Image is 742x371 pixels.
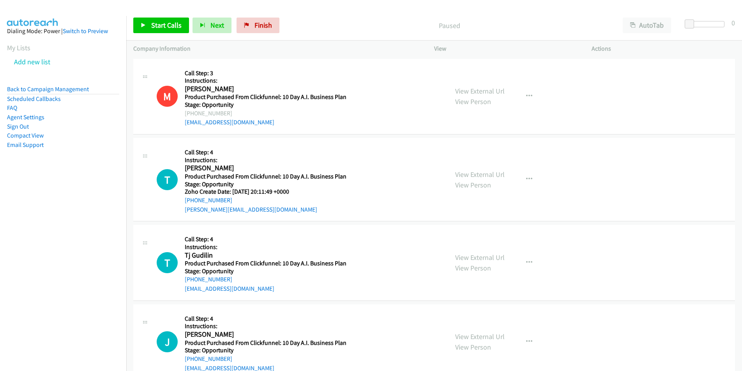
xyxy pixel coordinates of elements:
span: Next [210,21,224,30]
a: Back to Campaign Management [7,85,89,93]
a: [PHONE_NUMBER] [185,196,232,204]
h5: Instructions: [185,322,346,330]
div: Delay between calls (in seconds) [689,21,724,27]
a: [PERSON_NAME][EMAIL_ADDRESS][DOMAIN_NAME] [185,206,317,213]
a: [PHONE_NUMBER] [185,355,232,362]
a: View External Url [455,253,505,262]
a: My Lists [7,43,30,52]
a: View Person [455,263,491,272]
span: Start Calls [151,21,182,30]
h5: Call Step: 4 [185,315,346,323]
a: [EMAIL_ADDRESS][DOMAIN_NAME] [185,118,274,126]
h1: T [157,252,178,273]
p: Company Information [133,44,420,53]
a: FAQ [7,104,17,111]
a: Agent Settings [7,113,44,121]
h5: Instructions: [185,243,346,251]
a: Start Calls [133,18,189,33]
a: Add new list [14,57,50,66]
h5: Stage: Opportunity [185,346,346,354]
a: View External Url [455,87,505,95]
div: The call is yet to be attempted [157,252,178,273]
h2: [PERSON_NAME] [185,164,344,173]
h1: M [157,86,178,107]
a: [EMAIL_ADDRESS][DOMAIN_NAME] [185,285,274,292]
h5: Product Purchased From Clickfunnel: 10 Day A.I. Business Plan [185,93,346,101]
h5: Instructions: [185,156,346,164]
h5: Stage: Opportunity [185,101,346,109]
div: The call is yet to be attempted [157,169,178,190]
p: Paused [290,20,609,31]
a: Sign Out [7,123,29,130]
a: Email Support [7,141,44,148]
a: Finish [237,18,279,33]
h5: Product Purchased From Clickfunnel: 10 Day A.I. Business Plan [185,260,346,267]
h5: Call Step: 4 [185,235,346,243]
h5: Instructions: [185,77,346,85]
h5: Call Step: 4 [185,148,346,156]
div: The call is yet to be attempted [157,331,178,352]
a: [PHONE_NUMBER] [185,276,232,283]
a: View Person [455,180,491,189]
div: This number is on the do not call list [157,86,178,107]
h5: Product Purchased From Clickfunnel: 10 Day A.I. Business Plan [185,173,346,180]
p: View [434,44,578,53]
h5: Zoho Create Date: [DATE] 20:11:49 +0000 [185,188,346,196]
h2: Tj Gudilin [185,251,344,260]
span: Finish [254,21,272,30]
h5: Product Purchased From Clickfunnel: 10 Day A.I. Business Plan [185,339,346,347]
h5: Call Step: 3 [185,69,346,77]
p: Actions [592,44,735,53]
h1: J [157,331,178,352]
button: AutoTab [623,18,671,33]
h2: [PERSON_NAME] [185,330,344,339]
a: View External Url [455,170,505,179]
h5: Stage: Opportunity [185,267,346,275]
h5: Stage: Opportunity [185,180,346,188]
div: Dialing Mode: Power | [7,26,119,36]
a: View Person [455,343,491,352]
h2: [PERSON_NAME] [185,85,344,94]
button: Next [193,18,231,33]
a: Scheduled Callbacks [7,95,61,102]
a: Compact View [7,132,44,139]
a: Switch to Preview [63,27,108,35]
div: [PHONE_NUMBER] [185,109,346,118]
a: View External Url [455,332,505,341]
div: 0 [731,18,735,28]
h1: T [157,169,178,190]
a: View Person [455,97,491,106]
